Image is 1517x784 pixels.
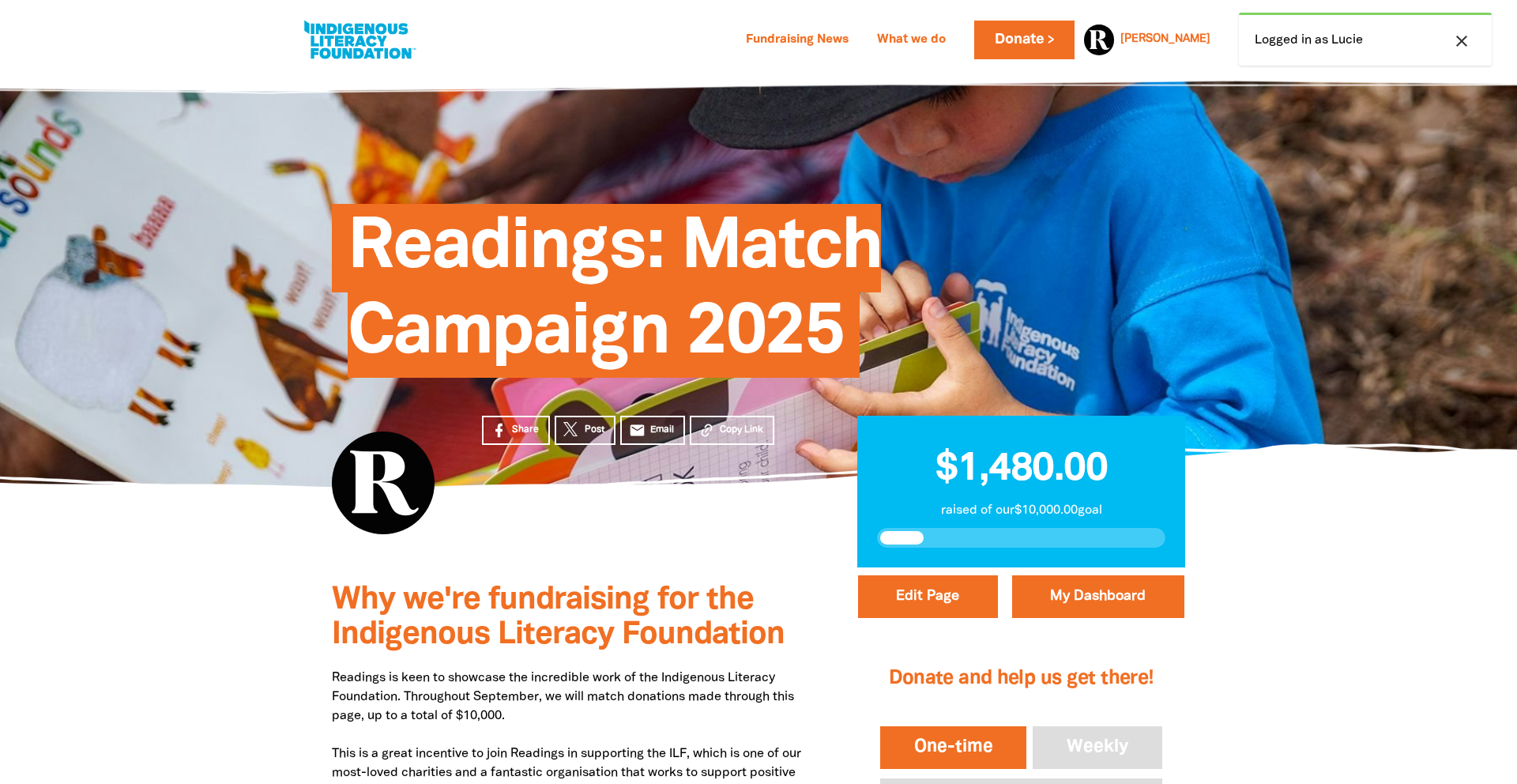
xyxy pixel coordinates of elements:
a: emailEmail [620,416,685,445]
a: What we do [868,28,955,53]
a: Post [555,416,615,445]
i: email [629,422,646,439]
button: Edit Page [858,575,998,618]
a: Fundraising News [736,28,858,53]
a: Donate [974,21,1074,59]
span: Email [650,423,674,437]
i: close [1452,32,1471,51]
a: [PERSON_NAME] [1120,34,1210,45]
p: raised of our $10,000.00 goal [877,501,1165,520]
span: $1,480.00 [935,451,1108,488]
span: Why we're fundraising for the Indigenous Literacy Foundation [332,586,785,650]
button: Copy Link [690,416,774,445]
span: Readings: Match Campaign 2025 [348,216,881,378]
button: Weekly [1030,723,1165,772]
div: Logged in as Lucie [1239,13,1492,66]
a: Share [482,416,550,445]
h2: Donate and help us get there! [877,647,1165,710]
button: close [1447,31,1476,51]
span: Share [512,423,539,437]
a: My Dashboard [1012,575,1184,618]
span: Post [585,423,604,437]
button: One-time [877,723,1030,772]
span: Copy Link [720,423,763,437]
